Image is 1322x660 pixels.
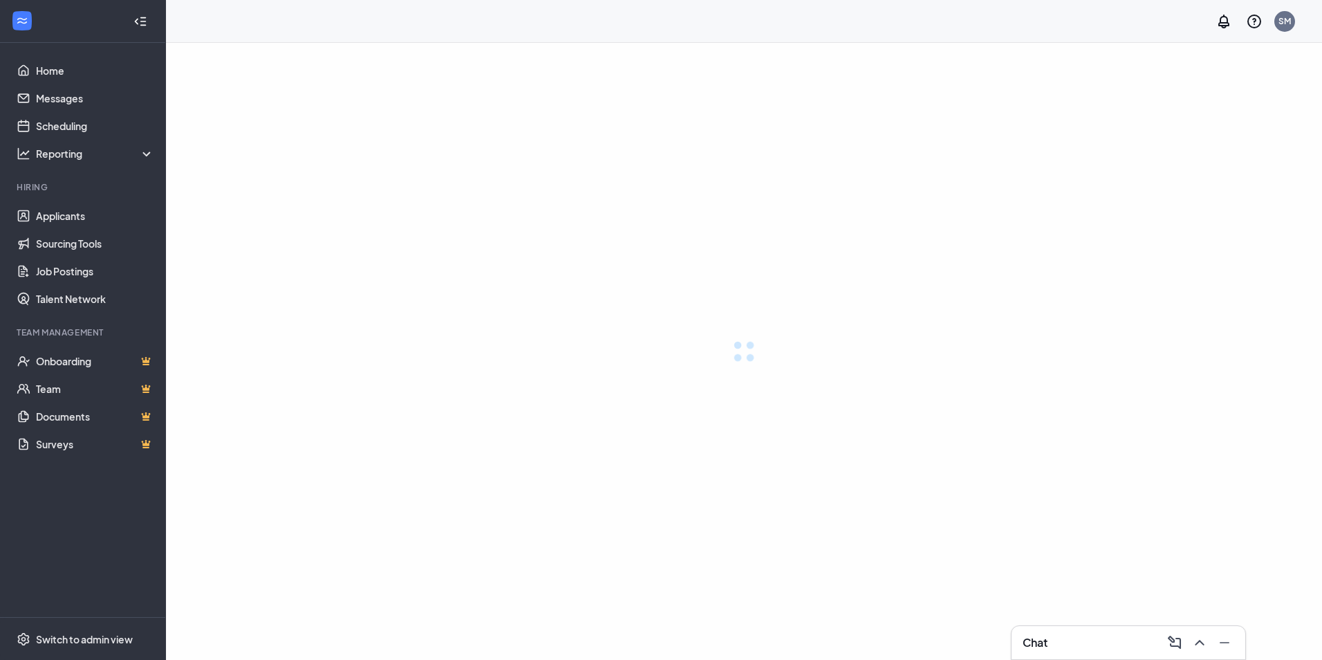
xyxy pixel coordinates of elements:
[17,632,30,646] svg: Settings
[17,327,151,338] div: Team Management
[15,14,29,28] svg: WorkstreamLogo
[1166,634,1183,651] svg: ComposeMessage
[36,112,154,140] a: Scheduling
[36,202,154,230] a: Applicants
[36,285,154,313] a: Talent Network
[36,347,154,375] a: OnboardingCrown
[36,403,154,430] a: DocumentsCrown
[36,84,154,112] a: Messages
[1278,15,1291,27] div: SM
[1212,632,1234,654] button: Minimize
[36,230,154,257] a: Sourcing Tools
[36,57,154,84] a: Home
[1162,632,1184,654] button: ComposeMessage
[17,147,30,161] svg: Analysis
[36,375,154,403] a: TeamCrown
[133,15,147,28] svg: Collapse
[1216,13,1232,30] svg: Notifications
[17,181,151,193] div: Hiring
[1023,635,1048,650] h3: Chat
[36,632,133,646] div: Switch to admin view
[1246,13,1263,30] svg: QuestionInfo
[1191,634,1208,651] svg: ChevronUp
[1187,632,1209,654] button: ChevronUp
[1216,634,1233,651] svg: Minimize
[36,257,154,285] a: Job Postings
[36,147,155,161] div: Reporting
[36,430,154,458] a: SurveysCrown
